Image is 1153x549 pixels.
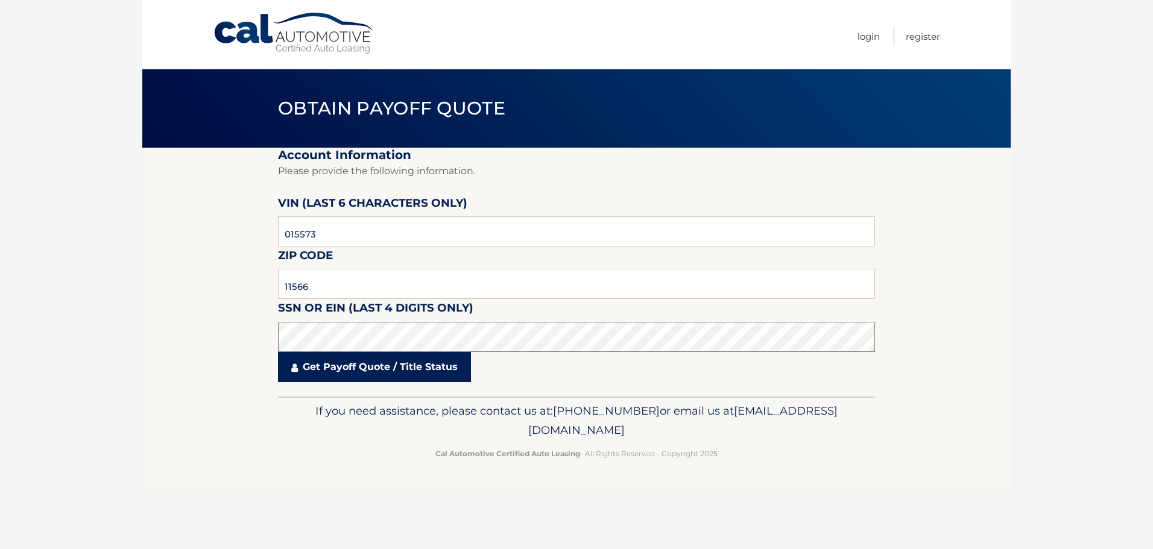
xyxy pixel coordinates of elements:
[278,194,467,216] label: VIN (last 6 characters only)
[435,449,580,458] strong: Cal Automotive Certified Auto Leasing
[278,163,875,180] p: Please provide the following information.
[278,299,473,321] label: SSN or EIN (last 4 digits only)
[858,27,880,46] a: Login
[553,404,660,418] span: [PHONE_NUMBER]
[213,12,376,55] a: Cal Automotive
[278,352,471,382] a: Get Payoff Quote / Title Status
[278,148,875,163] h2: Account Information
[286,401,867,440] p: If you need assistance, please contact us at: or email us at
[278,246,333,269] label: Zip Code
[286,447,867,460] p: - All Rights Reserved - Copyright 2025
[278,97,505,119] span: Obtain Payoff Quote
[906,27,940,46] a: Register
